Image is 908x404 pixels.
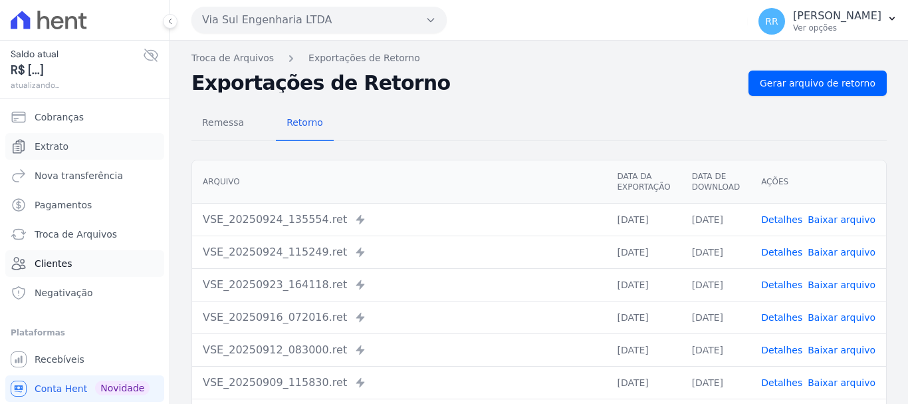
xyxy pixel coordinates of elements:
[681,333,750,366] td: [DATE]
[35,382,87,395] span: Conta Hent
[5,375,164,402] a: Conta Hent Novidade
[808,214,875,225] a: Baixar arquivo
[761,247,802,258] a: Detalhes
[35,110,84,124] span: Cobranças
[761,280,802,290] a: Detalhes
[11,61,143,79] span: R$ [...]
[5,221,164,248] a: Troca de Arquivos
[808,345,875,355] a: Baixar arquivo
[761,214,802,225] a: Detalhes
[191,7,447,33] button: Via Sul Engenharia LTDA
[606,203,681,236] td: [DATE]
[760,77,875,90] span: Gerar arquivo de retorno
[203,244,596,260] div: VSE_20250924_115249.ret
[276,106,334,141] a: Retorno
[194,109,252,136] span: Remessa
[606,366,681,399] td: [DATE]
[681,160,750,204] th: Data de Download
[191,74,738,93] h2: Exportações de Retorno
[681,203,750,236] td: [DATE]
[5,192,164,218] a: Pagamentos
[35,198,92,212] span: Pagamentos
[35,169,123,182] span: Nova transferência
[191,51,887,65] nav: Breadcrumb
[808,280,875,290] a: Baixar arquivo
[203,375,596,391] div: VSE_20250909_115830.ret
[11,47,143,61] span: Saldo atual
[808,247,875,258] a: Baixar arquivo
[681,268,750,301] td: [DATE]
[5,346,164,373] a: Recebíveis
[308,51,420,65] a: Exportações de Retorno
[793,9,881,23] p: [PERSON_NAME]
[35,228,117,241] span: Troca de Arquivos
[681,301,750,333] td: [DATE]
[5,133,164,160] a: Extrato
[203,342,596,358] div: VSE_20250912_083000.ret
[681,236,750,268] td: [DATE]
[748,71,887,96] a: Gerar arquivo de retorno
[606,301,681,333] td: [DATE]
[606,268,681,301] td: [DATE]
[808,377,875,388] a: Baixar arquivo
[5,250,164,277] a: Clientes
[606,236,681,268] td: [DATE]
[279,109,331,136] span: Retorno
[748,3,908,40] button: RR [PERSON_NAME] Ver opções
[11,325,159,341] div: Plataformas
[35,353,84,366] span: Recebíveis
[192,160,606,204] th: Arquivo
[191,106,255,141] a: Remessa
[95,381,150,395] span: Novidade
[11,79,143,91] span: atualizando...
[606,160,681,204] th: Data da Exportação
[5,162,164,189] a: Nova transferência
[793,23,881,33] p: Ver opções
[203,309,596,325] div: VSE_20250916_072016.ret
[5,280,164,306] a: Negativação
[191,51,274,65] a: Troca de Arquivos
[750,160,886,204] th: Ações
[35,257,72,270] span: Clientes
[765,17,778,26] span: RR
[808,312,875,323] a: Baixar arquivo
[606,333,681,366] td: [DATE]
[761,345,802,355] a: Detalhes
[35,140,68,153] span: Extrato
[761,377,802,388] a: Detalhes
[203,277,596,293] div: VSE_20250923_164118.ret
[203,212,596,228] div: VSE_20250924_135554.ret
[35,286,93,300] span: Negativação
[5,104,164,130] a: Cobranças
[761,312,802,323] a: Detalhes
[681,366,750,399] td: [DATE]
